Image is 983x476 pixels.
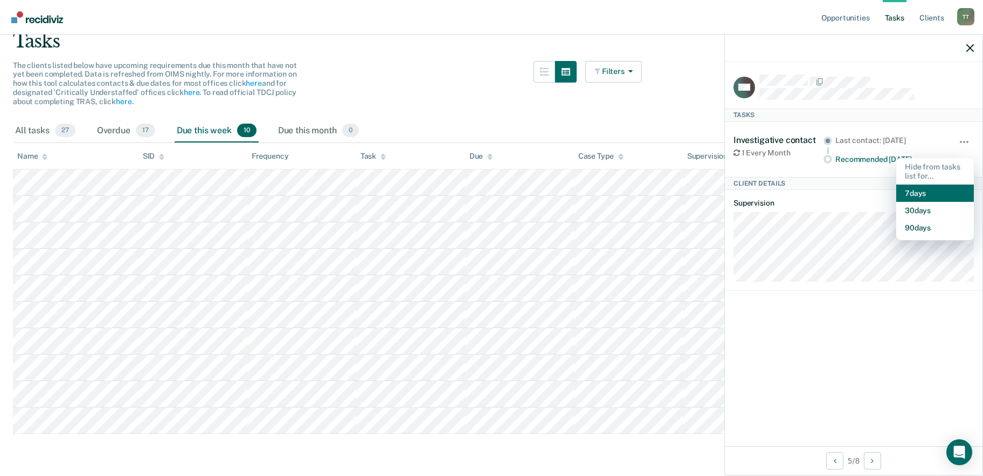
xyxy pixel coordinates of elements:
a: here [184,88,199,97]
button: 7 days [896,185,974,202]
div: Frequency [252,152,289,161]
div: Last contact: [DATE] [835,136,944,145]
dt: Supervision [733,199,974,208]
button: Filters [585,61,642,83]
div: SID [143,152,165,161]
button: Profile dropdown button [957,8,974,25]
div: Case Type [578,152,624,161]
div: Supervision Level [687,152,758,161]
div: Investigative contact [733,135,823,145]
button: 30 days [896,202,974,219]
span: 10 [237,124,257,138]
span: 0 [342,124,359,138]
div: Due [469,152,493,161]
button: 90 days [896,219,974,236]
a: here [116,97,131,106]
div: Tasks [13,30,970,52]
div: Hide from tasks list for... [896,158,974,185]
div: Name [17,152,47,161]
span: The clients listed below have upcoming requirements due this month that have not yet been complet... [13,61,297,106]
div: 1 Every Month [733,148,823,158]
div: Due this month [276,119,361,143]
a: here [246,79,261,87]
div: Open Intercom Messenger [946,439,972,465]
div: All tasks [13,119,78,143]
div: Overdue [95,119,157,143]
button: Next Client [864,452,881,470]
div: Tasks [725,108,982,121]
span: 17 [136,124,155,138]
div: 5 / 8 [725,446,982,475]
span: 27 [55,124,75,138]
div: T T [957,8,974,25]
div: Task [361,152,386,161]
img: Recidiviz [11,11,63,23]
div: Due this week [175,119,259,143]
div: Client Details [725,177,982,190]
button: Previous Client [826,452,843,470]
div: Recommended [DATE] [835,155,944,164]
